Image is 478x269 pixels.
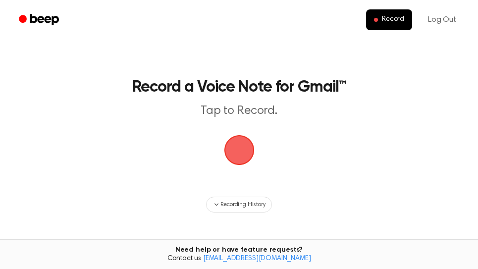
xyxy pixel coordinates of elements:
[224,135,254,165] img: Beep Logo
[6,255,472,264] span: Contact us
[366,9,412,30] button: Record
[107,103,371,119] p: Tap to Record.
[203,255,311,262] a: [EMAIL_ADDRESS][DOMAIN_NAME]
[382,15,404,24] span: Record
[107,79,371,95] h1: Record a Voice Note for Gmail™
[12,10,68,30] a: Beep
[220,200,265,209] span: Recording History
[206,197,271,213] button: Recording History
[418,8,466,32] a: Log Out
